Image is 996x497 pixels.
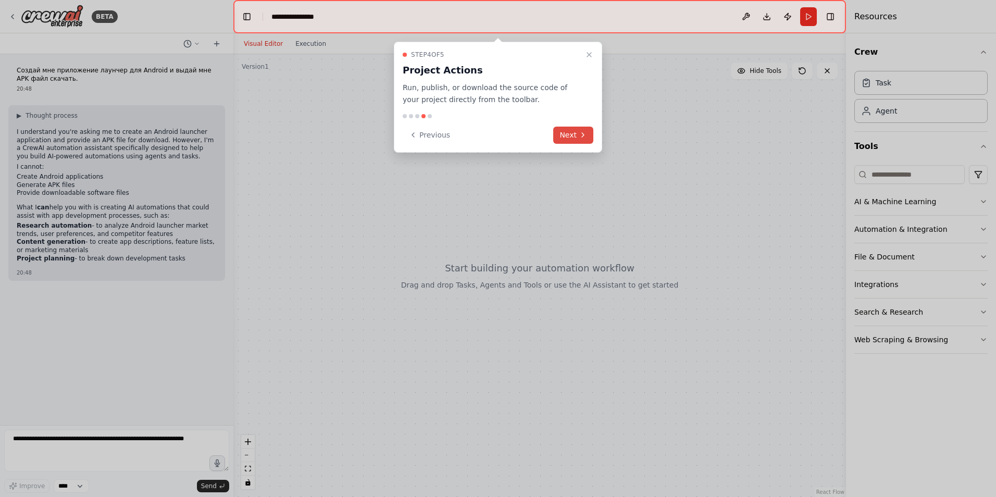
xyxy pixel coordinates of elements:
button: Close walkthrough [583,48,595,61]
span: Step 4 of 5 [411,51,444,59]
button: Hide left sidebar [240,9,254,24]
button: Previous [403,127,456,144]
h3: Project Actions [403,63,581,78]
button: Next [553,127,593,144]
p: Run, publish, or download the source code of your project directly from the toolbar. [403,82,581,106]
